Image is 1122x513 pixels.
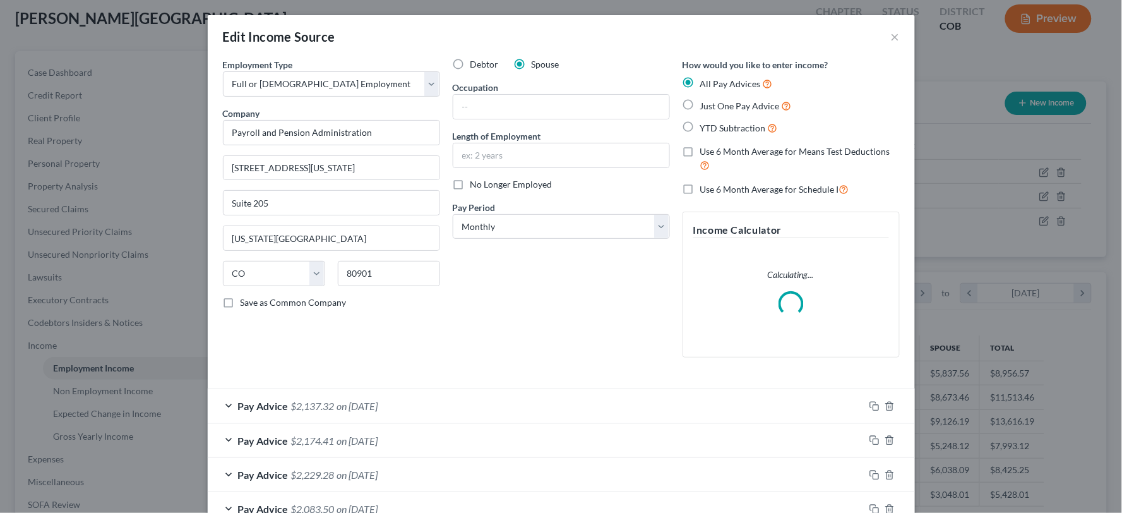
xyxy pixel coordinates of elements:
[291,400,335,412] span: $2,137.32
[700,78,761,89] span: All Pay Advices
[700,184,839,195] span: Use 6 Month Average for Schedule I
[337,435,378,447] span: on [DATE]
[470,179,552,190] span: No Longer Employed
[532,59,559,69] span: Spouse
[238,400,289,412] span: Pay Advice
[224,156,439,180] input: Enter address...
[891,29,900,44] button: ×
[453,143,669,167] input: ex: 2 years
[223,59,293,70] span: Employment Type
[700,146,890,157] span: Use 6 Month Average for Means Test Deductions
[453,130,541,143] label: Length of Employment
[223,28,335,45] div: Edit Income Source
[683,58,828,71] label: How would you like to enter income?
[693,269,889,281] p: Calculating...
[337,469,378,481] span: on [DATE]
[241,297,347,308] span: Save as Common Company
[700,100,780,111] span: Just One Pay Advice
[700,123,766,133] span: YTD Subtraction
[338,261,440,286] input: Enter zip...
[453,81,499,94] label: Occupation
[224,226,439,250] input: Enter city...
[453,95,669,119] input: --
[238,469,289,481] span: Pay Advice
[470,59,499,69] span: Debtor
[453,202,496,213] span: Pay Period
[223,108,260,119] span: Company
[291,469,335,481] span: $2,229.28
[291,435,335,447] span: $2,174.41
[238,435,289,447] span: Pay Advice
[693,222,889,238] h5: Income Calculator
[337,400,378,412] span: on [DATE]
[223,120,440,145] input: Search company by name...
[224,191,439,215] input: Unit, Suite, etc...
